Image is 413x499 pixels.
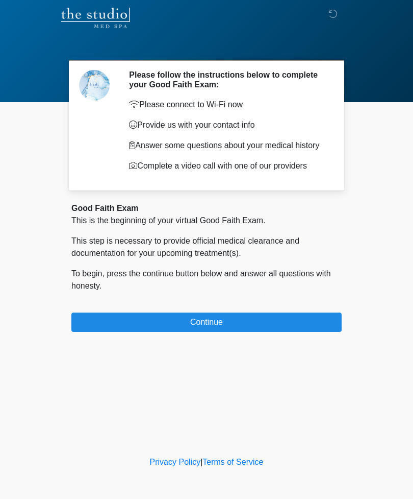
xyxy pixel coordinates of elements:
[64,37,349,56] h1: ‎ ‎
[129,139,326,152] p: Answer some questions about your medical history
[202,458,263,466] a: Terms of Service
[129,99,326,111] p: Please connect to Wi-Fi now
[129,160,326,172] p: Complete a video call with one of our providers
[71,313,342,332] button: Continue
[71,202,342,215] div: Good Faith Exam
[129,119,326,131] p: Provide us with your contact info
[200,458,202,466] a: |
[129,70,326,89] h2: Please follow the instructions below to complete your Good Faith Exam:
[150,458,201,466] a: Privacy Policy
[71,235,342,259] p: This step is necessary to provide official medical clearance and documentation for your upcoming ...
[79,70,110,101] img: Agent Avatar
[71,215,342,227] p: This is the beginning of your virtual Good Faith Exam.
[61,8,130,28] img: The Studio Med Spa Logo
[71,268,342,292] p: To begin, press the continue button below and answer all questions with honesty.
